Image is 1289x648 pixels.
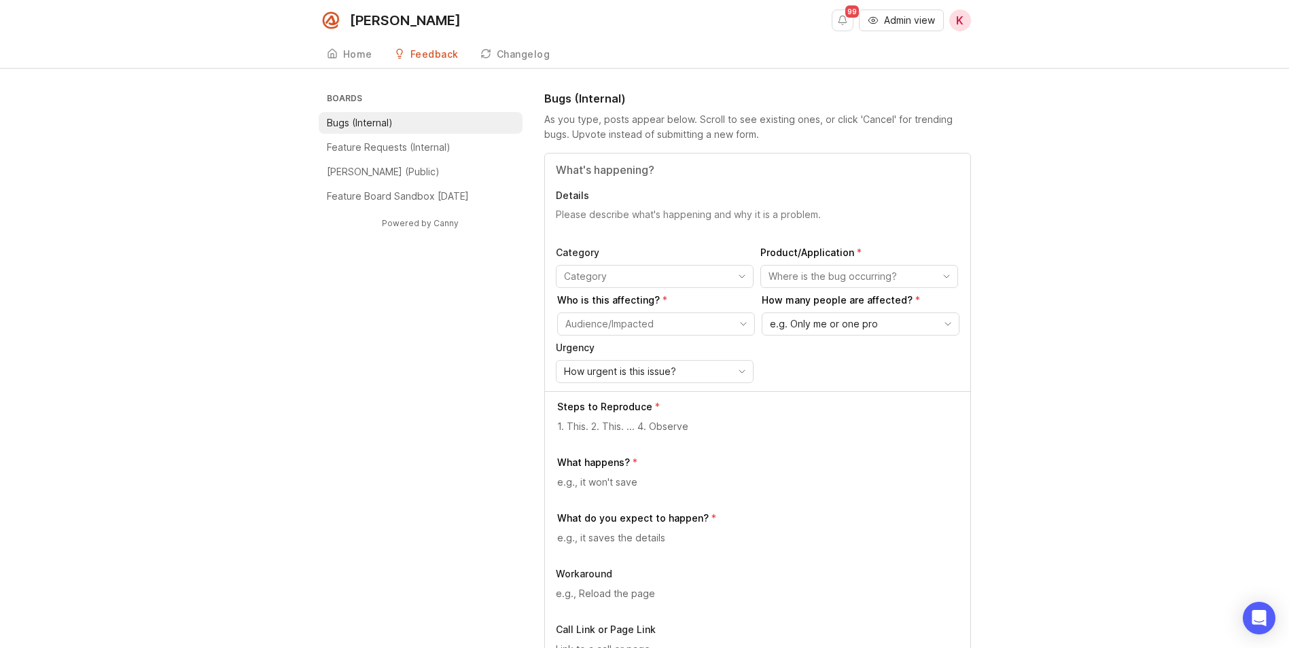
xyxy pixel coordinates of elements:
div: Home [343,50,372,59]
p: Bugs (Internal) [327,116,393,130]
a: Feature Requests (Internal) [319,137,523,158]
p: Workaround [556,567,959,581]
button: Notifications [832,10,853,31]
p: Call Link or Page Link [556,623,959,636]
a: Home [319,41,381,69]
input: Where is the bug occurring? [769,269,934,284]
a: Feedback [386,41,467,69]
p: What happens? [557,456,630,469]
h1: Bugs (Internal) [544,90,626,107]
svg: toggle icon [732,319,754,329]
a: Changelog [472,41,559,69]
div: toggle menu [760,265,958,288]
span: e.g. Only me or one pro [770,317,878,331]
svg: toggle icon [731,271,753,282]
p: Feature Requests (Internal) [327,141,451,154]
p: What do you expect to happen? [557,511,709,525]
p: Product/Application [760,246,958,259]
a: Powered by Canny [380,215,461,231]
h3: Boards [324,90,523,109]
p: Who is this affecting? [557,293,755,307]
input: Title [556,162,959,178]
div: Feedback [410,50,459,59]
p: Feature Board Sandbox [DATE] [327,190,469,203]
div: [PERSON_NAME] [350,14,461,27]
textarea: Details [556,208,959,235]
a: Feature Board Sandbox [DATE] [319,185,523,207]
a: Bugs (Internal) [319,112,523,134]
img: Smith.ai logo [319,8,343,33]
button: Admin view [859,10,944,31]
span: K [956,12,964,29]
button: K [949,10,971,31]
p: Urgency [556,341,754,355]
input: Audience/Impacted [565,317,731,331]
span: 99 [845,5,859,18]
div: toggle menu [557,312,755,336]
div: toggle menu [556,360,754,383]
span: Admin view [884,14,935,27]
div: As you type, posts appear below. Scroll to see existing ones, or click 'Cancel' for trending bugs... [544,112,971,142]
p: How many people are affected? [762,293,959,307]
svg: toggle icon [936,271,957,282]
p: Steps to Reproduce [557,400,652,414]
div: Open Intercom Messenger [1243,602,1275,634]
svg: toggle icon [937,319,959,329]
svg: toggle icon [731,366,753,377]
p: [PERSON_NAME] (Public) [327,165,440,179]
input: Category [564,269,730,284]
div: toggle menu [762,312,959,336]
div: Changelog [497,50,550,59]
a: [PERSON_NAME] (Public) [319,161,523,183]
p: Details [556,189,959,202]
p: Category [556,246,754,259]
div: toggle menu [556,265,754,288]
span: How urgent is this issue? [564,364,676,379]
